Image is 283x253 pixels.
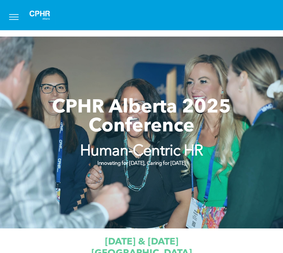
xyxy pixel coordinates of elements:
[52,98,231,136] span: CPHR Alberta 2025 Conference
[24,5,55,25] img: A white background with a few lines on it
[80,144,203,159] strong: Human-Centric HR
[6,9,22,25] button: menu
[105,237,178,247] span: [DATE] & [DATE]
[97,161,186,166] strong: Innovating for [DATE], Caring for [DATE]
